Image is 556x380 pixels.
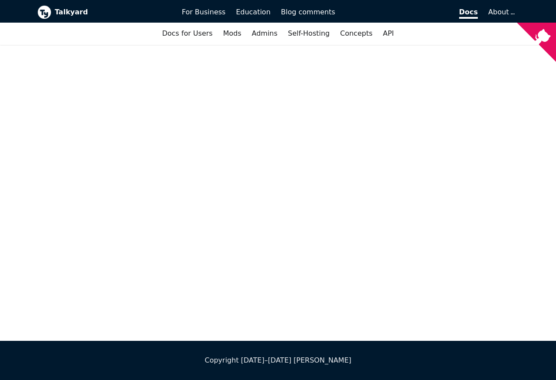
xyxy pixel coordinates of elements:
[157,26,218,41] a: Docs for Users
[488,8,513,16] a: About
[236,8,271,16] span: Education
[459,8,478,19] span: Docs
[276,5,341,20] a: Blog comments
[37,355,519,366] div: Copyright [DATE]–[DATE] [PERSON_NAME]
[341,5,483,20] a: Docs
[231,5,276,20] a: Education
[182,8,226,16] span: For Business
[37,5,51,19] img: Talkyard logo
[247,26,283,41] a: Admins
[378,26,399,41] a: API
[177,5,231,20] a: For Business
[281,8,335,16] span: Blog comments
[218,26,246,41] a: Mods
[37,5,170,19] a: Talkyard logoTalkyard
[335,26,378,41] a: Concepts
[55,7,170,18] b: Talkyard
[283,26,335,41] a: Self-Hosting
